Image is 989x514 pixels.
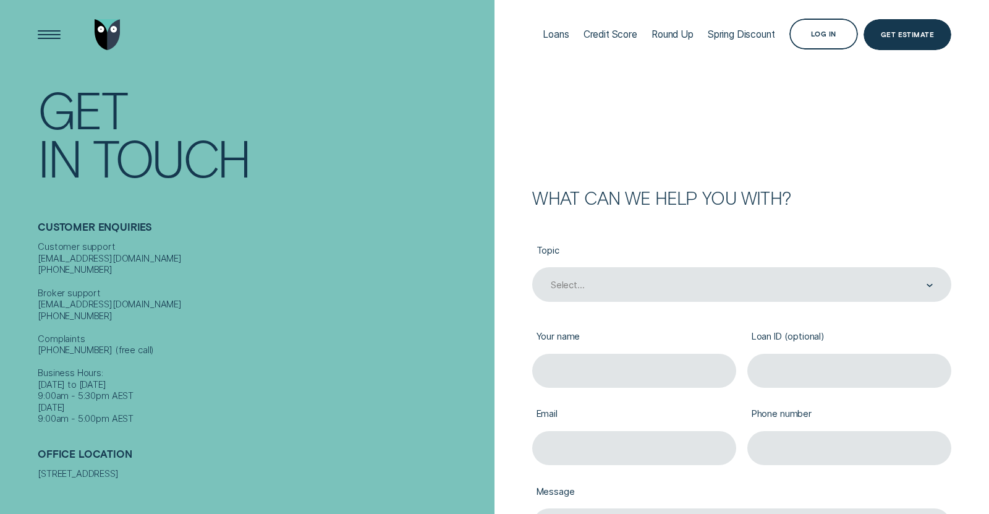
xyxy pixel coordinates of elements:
[584,28,637,40] div: Credit Score
[93,134,249,182] div: Touch
[708,28,775,40] div: Spring Discount
[38,85,126,134] div: Get
[38,241,489,424] div: Customer support [EMAIL_ADDRESS][DOMAIN_NAME] [PHONE_NUMBER] Broker support [EMAIL_ADDRESS][DOMAI...
[551,280,585,291] div: Select...
[532,236,951,267] label: Topic
[532,189,951,207] h2: What can we help you with?
[38,448,489,468] h2: Office Location
[38,134,81,182] div: In
[532,322,736,353] label: Your name
[38,468,489,480] div: [STREET_ADDRESS]
[532,400,736,431] label: Email
[864,19,951,50] a: Get Estimate
[34,19,65,50] button: Open Menu
[38,221,489,241] h2: Customer Enquiries
[789,19,858,49] button: Log in
[747,400,951,431] label: Phone number
[532,477,951,508] label: Message
[95,19,121,50] img: Wisr
[747,322,951,353] label: Loan ID (optional)
[652,28,694,40] div: Round Up
[543,28,569,40] div: Loans
[38,85,489,181] h1: Get In Touch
